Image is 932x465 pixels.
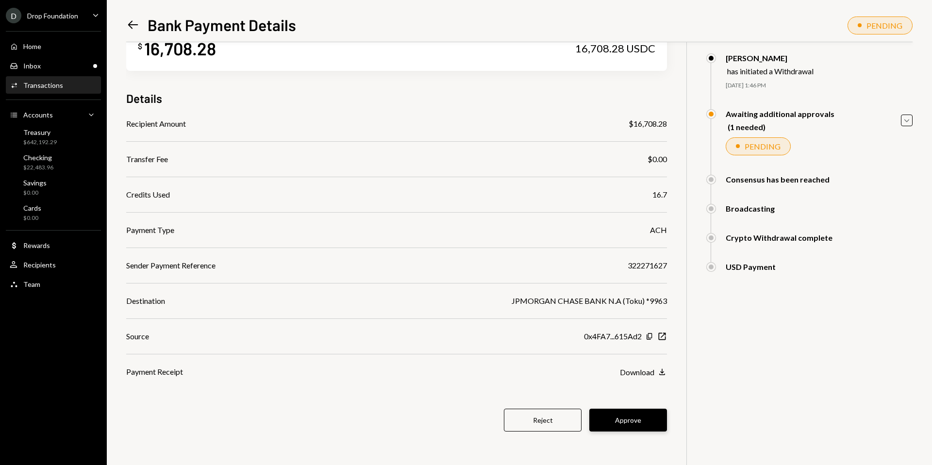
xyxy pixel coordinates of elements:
div: 16,708.28 USDC [575,42,655,55]
div: USD Payment [726,262,776,271]
a: Checking$22,483.96 [6,150,101,174]
div: PENDING [866,21,902,30]
div: PENDING [745,142,781,151]
div: Home [23,42,41,50]
div: Payment Receipt [126,366,183,378]
div: $22,483.96 [23,164,53,172]
div: has initiated a Withdrawal [727,66,814,76]
a: Cards$0.00 [6,201,101,224]
div: Treasury [23,128,57,136]
div: Cards [23,204,41,212]
div: D [6,8,21,23]
div: Source [126,331,149,342]
div: $642,192.29 [23,138,57,147]
div: Team [23,280,40,288]
div: $16,708.28 [629,118,667,130]
div: Credits Used [126,189,170,200]
div: Drop Foundation [27,12,78,20]
div: 16,708.28 [144,37,216,59]
div: Consensus has been reached [726,175,830,184]
button: Reject [504,409,582,432]
h3: Details [126,90,162,106]
div: Download [620,367,654,377]
div: Destination [126,295,165,307]
div: Recipients [23,261,56,269]
a: Rewards [6,236,101,254]
div: 322271627 [628,260,667,271]
a: Accounts [6,106,101,123]
div: Rewards [23,241,50,249]
a: Recipients [6,256,101,273]
a: Inbox [6,57,101,74]
div: [PERSON_NAME] [726,53,814,63]
div: [DATE] 1:46 PM [726,82,913,90]
div: 16.7 [652,189,667,200]
div: Recipient Amount [126,118,186,130]
div: JPMORGAN CHASE BANK N.A (Toku) *9963 [512,295,667,307]
a: Home [6,37,101,55]
div: $ [138,41,142,51]
div: Broadcasting [726,204,775,213]
div: Transfer Fee [126,153,168,165]
div: Payment Type [126,224,174,236]
div: $0.00 [23,189,47,197]
a: Transactions [6,76,101,94]
a: Team [6,275,101,293]
div: $0.00 [648,153,667,165]
button: Download [620,367,667,378]
div: (1 needed) [728,122,834,132]
h1: Bank Payment Details [148,15,296,34]
div: ACH [650,224,667,236]
div: Checking [23,153,53,162]
div: Sender Payment Reference [126,260,216,271]
a: Treasury$642,192.29 [6,125,101,149]
div: Accounts [23,111,53,119]
div: $0.00 [23,214,41,222]
div: Savings [23,179,47,187]
div: Inbox [23,62,41,70]
div: 0x4FA7...615Ad2 [584,331,642,342]
div: Crypto Withdrawal complete [726,233,832,242]
div: Transactions [23,81,63,89]
a: Savings$0.00 [6,176,101,199]
button: Approve [589,409,667,432]
div: Awaiting additional approvals [726,109,834,118]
